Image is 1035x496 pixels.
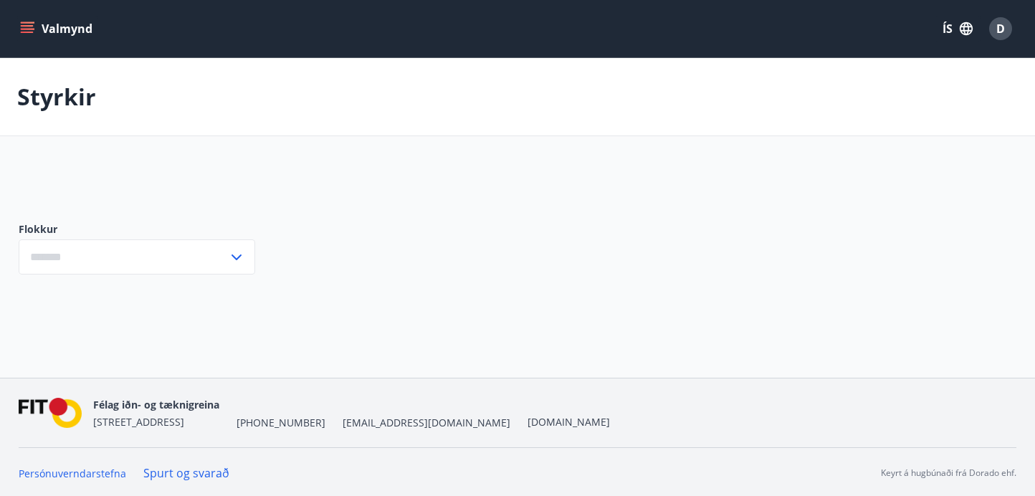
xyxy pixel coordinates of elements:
[19,222,255,237] label: Flokkur
[528,415,610,429] a: [DOMAIN_NAME]
[17,81,96,113] p: Styrkir
[881,467,1016,480] p: Keyrt á hugbúnaði frá Dorado ehf.
[93,415,184,429] span: [STREET_ADDRESS]
[93,398,219,411] span: Félag iðn- og tæknigreina
[983,11,1018,46] button: D
[17,16,98,42] button: menu
[237,416,325,430] span: [PHONE_NUMBER]
[143,465,229,481] a: Spurt og svarað
[996,21,1005,37] span: D
[935,16,981,42] button: ÍS
[19,467,126,480] a: Persónuverndarstefna
[343,416,510,430] span: [EMAIL_ADDRESS][DOMAIN_NAME]
[19,398,82,429] img: FPQVkF9lTnNbbaRSFyT17YYeljoOGk5m51IhT0bO.png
